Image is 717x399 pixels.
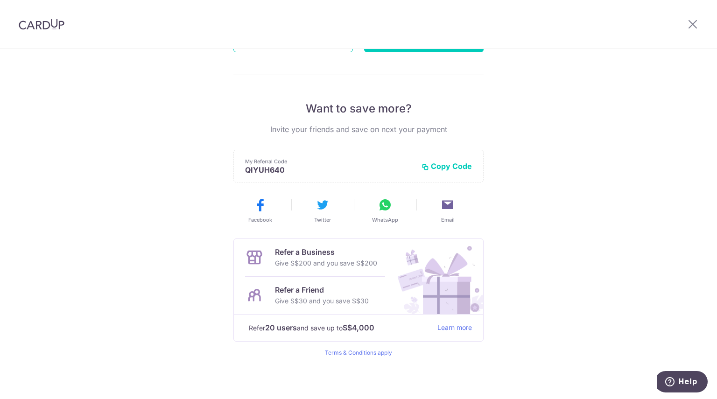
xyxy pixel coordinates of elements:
button: WhatsApp [358,197,413,224]
span: WhatsApp [372,216,398,224]
p: Refer and save up to [249,322,430,334]
p: Refer a Business [275,246,377,258]
strong: S$4,000 [343,322,374,333]
p: Give S$200 and you save S$200 [275,258,377,269]
button: Facebook [232,197,288,224]
p: QIYUH640 [245,165,414,175]
p: My Referral Code [245,158,414,165]
button: Email [420,197,475,224]
p: Invite your friends and save on next your payment [233,124,484,135]
a: Terms & Conditions apply [325,349,392,356]
p: Give S$30 and you save S$30 [275,295,369,307]
button: Twitter [295,197,350,224]
iframe: Opens a widget where you can find more information [657,371,708,394]
p: Want to save more? [233,101,484,116]
p: Refer a Friend [275,284,369,295]
span: Email [441,216,455,224]
img: CardUp [19,19,64,30]
span: Twitter [314,216,331,224]
strong: 20 users [265,322,297,333]
img: Refer [389,239,483,314]
a: Learn more [437,322,472,334]
button: Copy Code [422,161,472,171]
span: Facebook [248,216,272,224]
